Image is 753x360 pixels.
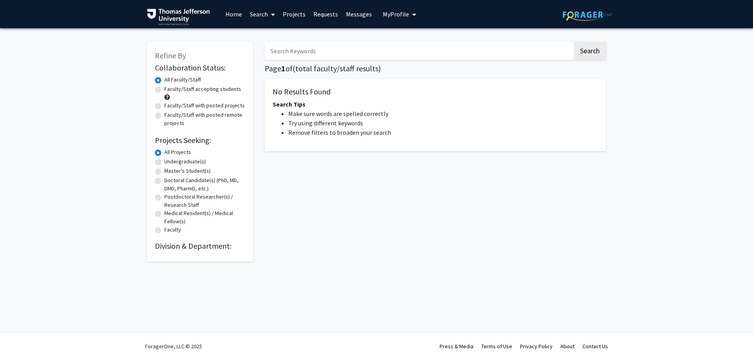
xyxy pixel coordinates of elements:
label: Master's Student(s) [164,167,211,175]
label: Postdoctoral Researcher(s) / Research Staff [164,193,245,209]
span: Search Tips [273,100,306,108]
h2: Division & Department: [155,241,245,251]
label: All Faculty/Staff [164,76,201,84]
a: Privacy Policy [520,343,553,350]
label: Faculty/Staff with posted projects [164,101,245,110]
span: 1 [281,63,286,73]
nav: Page navigation [265,159,606,177]
label: Medical Resident(s) / Medical Fellow(s) [164,209,245,226]
label: All Projects [164,148,191,156]
label: Faculty/Staff accepting students [164,85,241,93]
a: Terms of Use [481,343,512,350]
label: Doctoral Candidate(s) (PhD, MD, DMD, PharmD, etc.) [164,176,245,193]
h2: Collaboration Status: [155,63,245,72]
a: About [560,343,575,350]
h1: Page of ( total faculty/staff results) [265,64,606,73]
div: ForagerOne, LLC © 2025 [145,333,202,360]
h5: No Results Found [273,87,598,96]
a: Messages [342,0,376,28]
a: Contact Us [582,343,608,350]
img: ForagerOne Logo [563,9,612,21]
span: Refine By [155,51,186,60]
li: Remove filters to broaden your search [288,128,598,137]
li: Try using different keywords [288,118,598,128]
a: Home [222,0,246,28]
input: Search Keywords [265,42,573,60]
img: Thomas Jefferson University Logo [147,9,210,25]
a: Press & Media [440,343,473,350]
h2: Projects Seeking: [155,136,245,145]
label: Undergraduate(s) [164,157,206,166]
li: Make sure words are spelled correctly [288,109,598,118]
a: Search [246,0,279,28]
a: Projects [279,0,309,28]
label: Faculty [164,226,181,234]
label: Faculty/Staff with posted remote projects [164,111,245,127]
span: My Profile [383,10,409,18]
button: Search [574,42,606,60]
a: Requests [309,0,342,28]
